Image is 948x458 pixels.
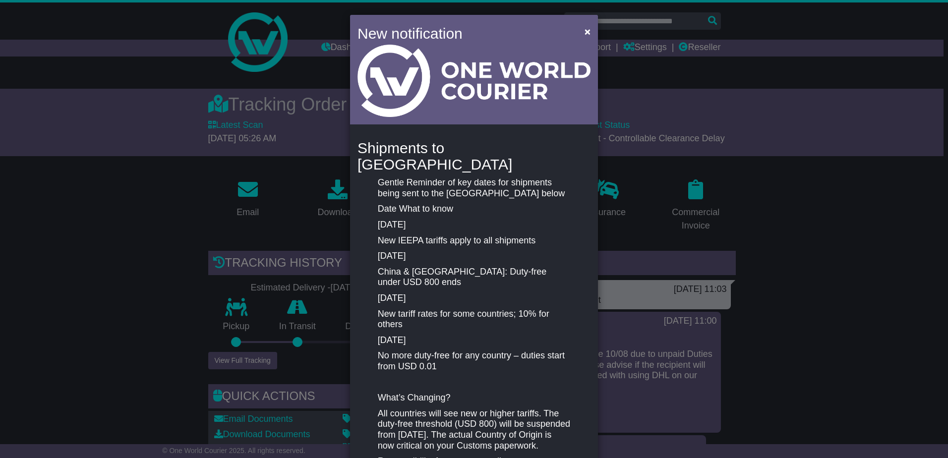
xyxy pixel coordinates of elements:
[378,293,570,304] p: [DATE]
[580,21,595,42] button: Close
[378,251,570,262] p: [DATE]
[357,22,570,45] h4: New notification
[357,140,591,172] h4: Shipments to [GEOGRAPHIC_DATA]
[378,177,570,199] p: Gentle Reminder of key dates for shipments being sent to the [GEOGRAPHIC_DATA] below
[378,335,570,346] p: [DATE]
[378,204,570,215] p: Date What to know
[378,309,570,330] p: New tariff rates for some countries; 10% for others
[357,45,591,117] img: Light
[585,26,591,37] span: ×
[378,220,570,230] p: [DATE]
[378,393,570,403] p: What’s Changing?
[378,235,570,246] p: New IEEPA tariffs apply to all shipments
[378,408,570,451] p: All countries will see new or higher tariffs. The duty-free threshold (USD 800) will be suspended...
[378,350,570,372] p: No more duty-free for any country – duties start from USD 0.01
[378,267,570,288] p: China & [GEOGRAPHIC_DATA]: Duty-free under USD 800 ends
